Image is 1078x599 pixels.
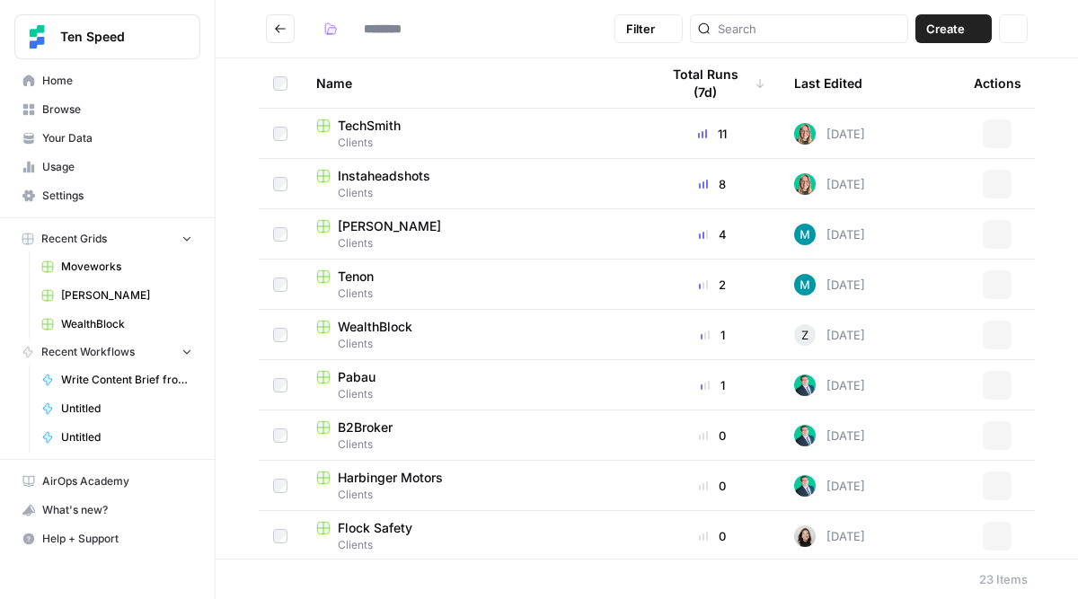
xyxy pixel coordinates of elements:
div: 0 [659,427,765,445]
div: [DATE] [794,525,865,547]
a: Untitled [33,423,200,452]
button: Recent Workflows [14,339,200,366]
span: Your Data [42,130,192,146]
div: [DATE] [794,274,865,295]
a: [PERSON_NAME]Clients [316,217,631,251]
div: Total Runs (7d) [659,58,765,108]
a: Write Content Brief from Keyword [DEV] [33,366,200,394]
a: Untitled [33,394,200,423]
img: loq7q7lwz012dtl6ci9jrncps3v6 [794,425,816,446]
span: Home [42,73,192,89]
span: [PERSON_NAME] [61,287,192,304]
div: What's new? [15,497,199,524]
button: Workspace: Ten Speed [14,14,200,59]
span: Clients [316,436,631,453]
button: Go back [266,14,295,43]
button: Help + Support [14,524,200,553]
span: Harbinger Motors [338,469,443,487]
div: [DATE] [794,224,865,245]
div: [DATE] [794,475,865,497]
img: t5ef5oef8zpw1w4g2xghobes91mw [794,525,816,547]
button: Filter [614,14,683,43]
a: [PERSON_NAME] [33,281,200,310]
span: Clients [316,286,631,302]
span: Help + Support [42,531,192,547]
div: 2 [659,276,765,294]
span: Tenon [338,268,374,286]
div: [DATE] [794,324,865,346]
div: 8 [659,175,765,193]
span: Usage [42,159,192,175]
a: Usage [14,153,200,181]
span: Write Content Brief from Keyword [DEV] [61,372,192,388]
a: PabauClients [316,368,631,402]
a: Your Data [14,124,200,153]
img: loq7q7lwz012dtl6ci9jrncps3v6 [794,374,816,396]
span: Flock Safety [338,519,412,537]
a: TechSmithClients [316,117,631,151]
span: Z [801,326,808,344]
div: [DATE] [794,123,865,145]
span: Clients [316,235,631,251]
span: Untitled [61,429,192,445]
img: clj2pqnt5d80yvglzqbzt3r6x08a [794,123,816,145]
a: Browse [14,95,200,124]
a: AirOps Academy [14,467,200,496]
span: Clients [316,185,631,201]
input: Search [718,20,900,38]
img: Ten Speed Logo [21,21,53,53]
span: Clients [316,336,631,352]
a: Home [14,66,200,95]
a: Harbinger MotorsClients [316,469,631,503]
button: Create [915,14,992,43]
span: Clients [316,487,631,503]
a: InstaheadshotsClients [316,167,631,201]
a: WealthBlock [33,310,200,339]
div: 0 [659,527,765,545]
div: [DATE] [794,173,865,195]
div: Last Edited [794,58,862,108]
div: Actions [974,58,1021,108]
div: 1 [659,376,765,394]
span: Instaheadshots [338,167,430,185]
a: TenonClients [316,268,631,302]
span: Clients [316,135,631,151]
span: Settings [42,188,192,204]
span: [PERSON_NAME] [338,217,441,235]
div: Name [316,58,631,108]
span: WealthBlock [338,318,412,336]
span: Moveworks [61,259,192,275]
span: Create [926,20,965,38]
div: [DATE] [794,374,865,396]
span: B2Broker [338,418,393,436]
div: 11 [659,125,765,143]
a: Flock SafetyClients [316,519,631,553]
img: clj2pqnt5d80yvglzqbzt3r6x08a [794,173,816,195]
span: TechSmith [338,117,401,135]
span: Pabau [338,368,376,386]
button: What's new? [14,496,200,524]
span: Recent Grids [41,231,107,247]
img: 9k9gt13slxq95qn7lcfsj5lxmi7v [794,274,816,295]
a: WealthBlockClients [316,318,631,352]
span: Filter [626,20,655,38]
button: Recent Grids [14,225,200,252]
span: Clients [316,386,631,402]
a: Moveworks [33,252,200,281]
span: Untitled [61,401,192,417]
img: loq7q7lwz012dtl6ci9jrncps3v6 [794,475,816,497]
span: AirOps Academy [42,473,192,489]
span: Ten Speed [60,28,169,46]
span: Recent Workflows [41,344,135,360]
div: 23 Items [979,570,1028,588]
img: 9k9gt13slxq95qn7lcfsj5lxmi7v [794,224,816,245]
span: Browse [42,101,192,118]
span: WealthBlock [61,316,192,332]
div: [DATE] [794,425,865,446]
div: 0 [659,477,765,495]
span: Clients [316,537,631,553]
div: 1 [659,326,765,344]
a: B2BrokerClients [316,418,631,453]
a: Settings [14,181,200,210]
div: 4 [659,225,765,243]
